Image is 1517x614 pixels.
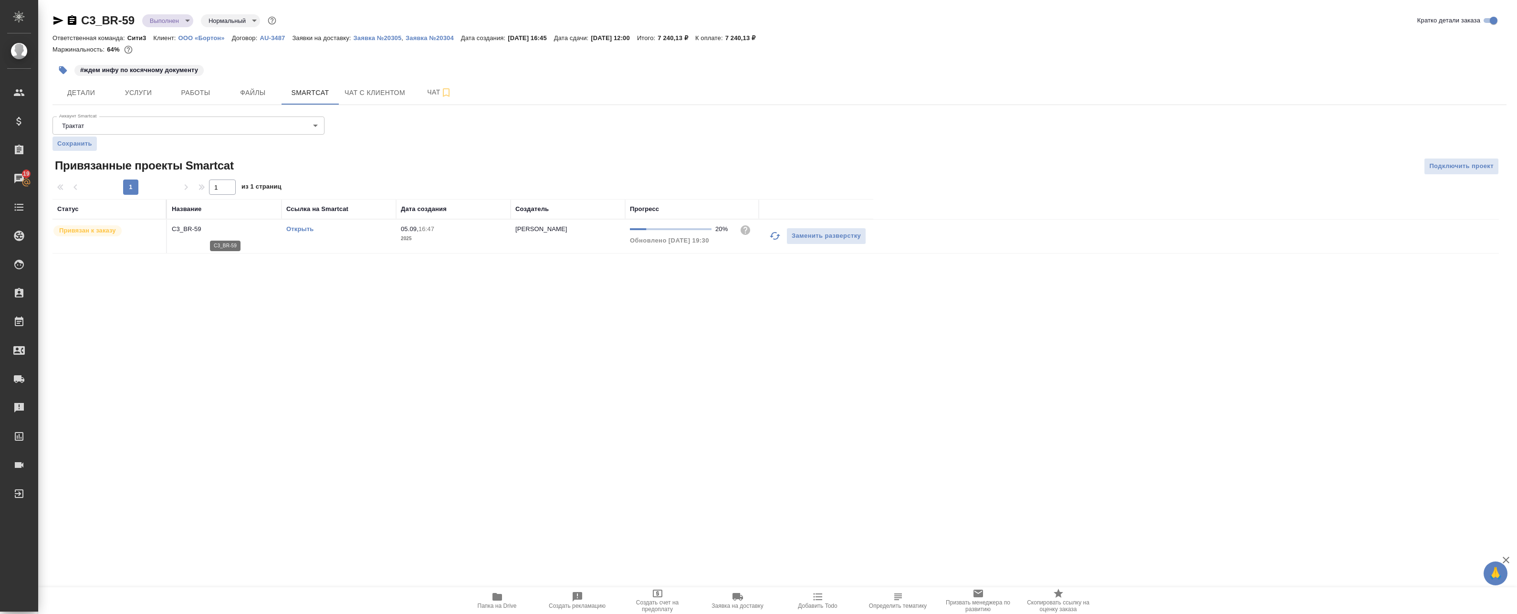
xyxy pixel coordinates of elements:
span: Обновлено [DATE] 19:30 [630,237,709,244]
button: Сохранить [52,137,97,151]
button: Заявка №20305 [354,33,402,43]
p: AU-3487 [260,34,292,42]
span: Smartcat [287,87,333,99]
p: [DATE] 12:00 [591,34,637,42]
p: Заявка №20304 [406,34,461,42]
button: Нормальный [206,17,249,25]
p: Договор: [232,34,260,42]
div: Прогресс [630,204,659,214]
button: Трактат [59,122,87,130]
span: Привязанные проекты Smartcat [52,158,234,173]
span: Чат с клиентом [345,87,405,99]
span: Сохранить [57,139,92,148]
button: Заявка №20304 [406,33,461,43]
div: Название [172,204,201,214]
p: К оплате: [695,34,725,42]
p: Клиент: [153,34,178,42]
button: Обновить прогресс [764,224,786,247]
p: C3_BR-59 [172,224,277,234]
p: Дата сдачи: [554,34,591,42]
p: #ждем инфу по косячному документу [80,65,198,75]
button: Доп статусы указывают на важность/срочность заказа [266,14,278,27]
span: Подключить проект [1429,161,1494,172]
div: Выполнен [142,14,193,27]
span: 🙏 [1487,563,1504,583]
a: Открыть [286,225,314,233]
p: ООО «Бортон» [178,34,232,42]
p: Ответственная команда: [52,34,127,42]
span: Файлы [230,87,276,99]
button: Заменить разверстку [786,228,866,244]
p: 64% [107,46,122,53]
p: [PERSON_NAME] [515,225,567,233]
a: AU-3487 [260,33,292,42]
button: 🙏 [1484,561,1507,585]
p: , [401,34,406,42]
button: Подключить проект [1424,158,1499,175]
p: 05.09, [401,225,418,233]
button: Добавить тэг [52,60,73,81]
span: Работы [173,87,219,99]
div: Статус [57,204,79,214]
span: из 1 страниц [241,181,282,195]
span: Кратко детали заказа [1417,16,1480,25]
p: Маржинальность: [52,46,107,53]
p: Итого: [637,34,658,42]
div: Ссылка на Smartcat [286,204,348,214]
p: Заявка №20305 [354,34,402,42]
p: 7 240,13 ₽ [658,34,695,42]
p: Привязан к заказу [59,226,116,235]
span: Услуги [115,87,161,99]
span: Детали [58,87,104,99]
div: Дата создания [401,204,447,214]
div: Выполнен [201,14,260,27]
p: 16:47 [418,225,434,233]
a: C3_BR-59 [81,14,135,27]
span: Чат [417,86,462,98]
p: 2025 [401,234,506,243]
button: Скопировать ссылку [66,15,78,26]
p: Сити3 [127,34,154,42]
button: 2201.55 RUB; [122,43,135,56]
div: Создатель [515,204,549,214]
svg: Подписаться [440,87,452,98]
span: 19 [17,169,35,179]
a: ООО «Бортон» [178,33,232,42]
p: Дата создания: [461,34,508,42]
span: ждем инфу по косячному документу [73,65,205,74]
div: 20% [715,224,732,234]
button: Выполнен [147,17,182,25]
button: Скопировать ссылку для ЯМессенджера [52,15,64,26]
p: [DATE] 16:45 [508,34,554,42]
span: Заменить разверстку [792,231,861,242]
div: Трактат [52,116,324,135]
a: 19 [2,167,36,191]
p: 7 240,13 ₽ [725,34,763,42]
p: Заявки на доставку: [292,34,353,42]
